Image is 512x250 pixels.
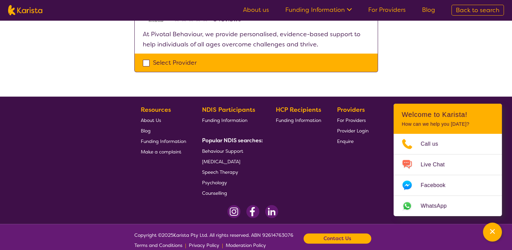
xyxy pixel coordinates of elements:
span: Speech Therapy [202,169,238,175]
span: WhatsApp [421,201,455,211]
span: Back to search [456,6,499,14]
a: About Us [141,115,186,125]
span: Moderation Policy [226,242,266,248]
a: For Providers [337,115,369,125]
b: NDIS Participants [202,106,255,114]
span: Enquire [337,138,354,144]
span: Psychology [202,180,227,186]
button: Channel Menu [483,223,502,242]
a: Psychology [202,177,260,188]
img: LinkedIn [265,205,278,218]
a: Funding Information [276,115,321,125]
ul: Choose channel [394,134,502,216]
span: Blog [141,128,151,134]
a: Speech Therapy [202,167,260,177]
span: Behaviour Support [202,148,243,154]
a: Counselling [202,188,260,198]
span: About Us [141,117,161,123]
img: Facebook [246,205,260,218]
span: For Providers [337,117,366,123]
a: Funding Information [285,6,352,14]
span: Counselling [202,190,227,196]
b: Contact Us [324,233,351,244]
a: Funding Information [141,136,186,146]
span: Funding Information [141,138,186,144]
b: Resources [141,106,171,114]
a: [MEDICAL_DATA] [202,156,260,167]
span: Make a complaint [141,149,181,155]
span: Privacy Policy [189,242,219,248]
div: Channel Menu [394,104,502,216]
span: Call us [421,139,446,149]
b: Popular NDIS searches: [202,137,263,144]
a: Back to search [451,5,504,16]
p: How can we help you [DATE]? [402,121,494,127]
span: Live Chat [421,160,453,170]
span: Terms and Conditions [134,242,182,248]
a: Enquire [337,136,369,146]
a: Provider Login [337,125,369,136]
a: Behaviour Support [202,146,260,156]
b: Providers [337,106,365,114]
a: Make a complaint [141,146,186,157]
span: [MEDICAL_DATA] [202,159,240,165]
img: Instagram [227,205,241,218]
img: Karista logo [8,5,42,15]
a: Blog [422,6,435,14]
p: At Pivotal Behaviour, we provide personalised, evidence-based support to help individuals of all ... [143,29,370,49]
span: Facebook [421,180,453,190]
a: About us [243,6,269,14]
span: Funding Information [276,117,321,123]
span: Funding Information [202,117,247,123]
a: Funding Information [202,115,260,125]
a: For Providers [368,6,406,14]
span: Provider Login [337,128,369,134]
h2: Welcome to Karista! [402,110,494,119]
a: Web link opens in a new tab. [394,196,502,216]
b: HCP Recipients [276,106,321,114]
a: Blog [141,125,186,136]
